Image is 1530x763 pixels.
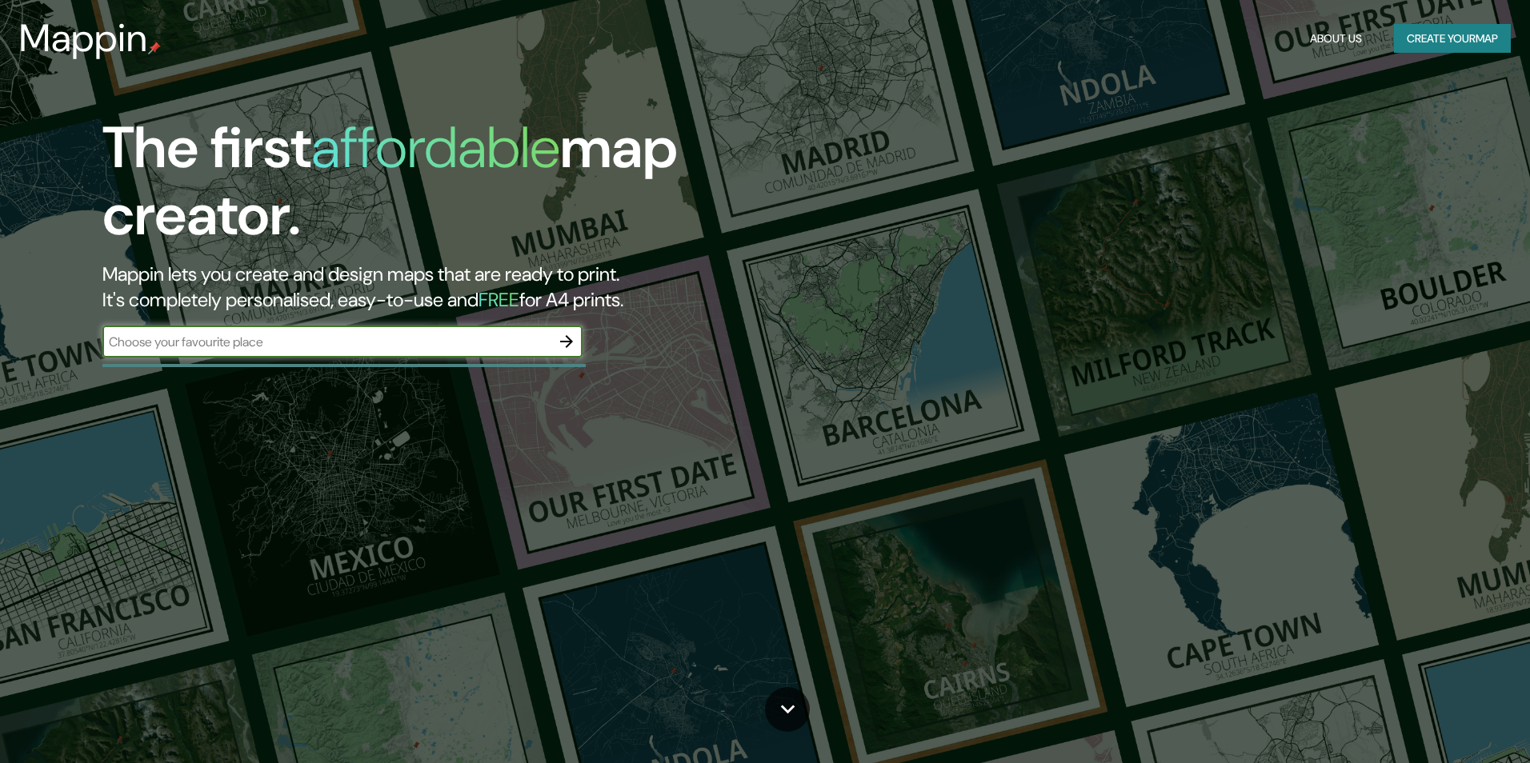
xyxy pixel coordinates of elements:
input: Choose your favourite place [102,333,551,351]
button: About Us [1304,24,1368,54]
h1: affordable [311,110,560,185]
h2: Mappin lets you create and design maps that are ready to print. It's completely personalised, eas... [102,262,867,313]
h5: FREE [479,287,519,312]
h3: Mappin [19,16,148,61]
img: mappin-pin [148,42,161,54]
h1: The first map creator. [102,114,867,262]
button: Create yourmap [1394,24,1511,54]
